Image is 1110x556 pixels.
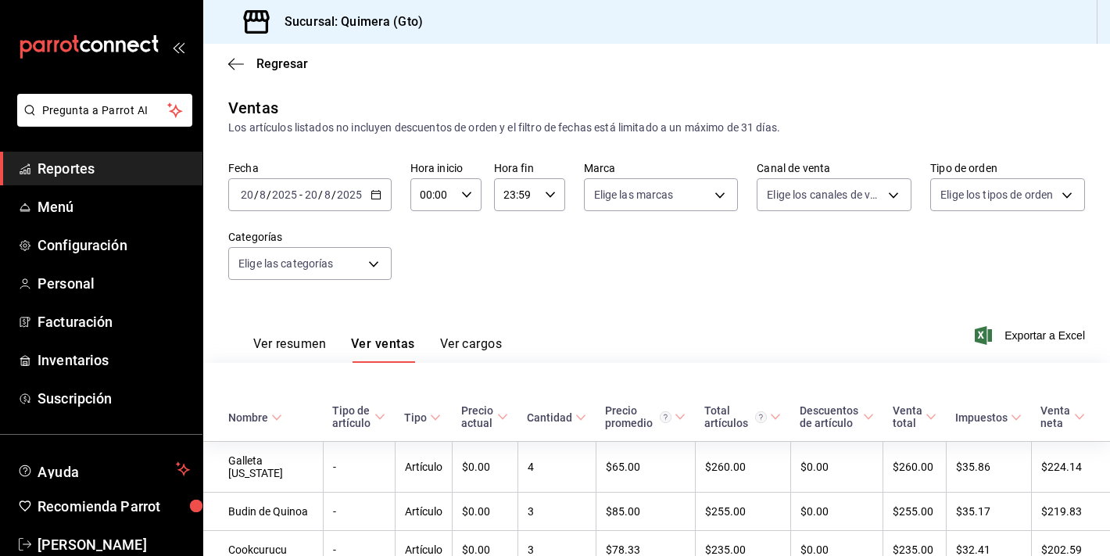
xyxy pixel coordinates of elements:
[790,493,883,531] td: $0.00
[253,336,326,363] button: Ver resumen
[1040,404,1085,429] span: Venta neta
[527,411,572,424] div: Cantidad
[767,187,883,203] span: Elige los canales de venta
[323,493,395,531] td: -
[800,404,860,429] div: Descuentos de artículo
[1040,404,1071,429] div: Venta neta
[228,120,1085,136] div: Los artículos listados no incluyen descuentos de orden y el filtro de fechas está limitado a un m...
[584,163,739,174] label: Marca
[404,411,441,424] span: Tipo
[893,404,937,429] span: Venta total
[38,388,190,409] span: Suscripción
[883,442,947,493] td: $260.00
[259,188,267,201] input: --
[695,493,790,531] td: $255.00
[395,493,452,531] td: Artículo
[304,188,318,201] input: --
[757,163,911,174] label: Canal de venta
[883,493,947,531] td: $255.00
[955,411,1022,424] span: Impuestos
[38,534,190,555] span: [PERSON_NAME]
[461,404,508,429] span: Precio actual
[594,187,674,203] span: Elige las marcas
[930,163,1085,174] label: Tipo de orden
[410,163,482,174] label: Hora inicio
[596,442,695,493] td: $65.00
[38,196,190,217] span: Menú
[452,442,517,493] td: $0.00
[228,231,392,242] label: Categorías
[38,350,190,371] span: Inventarios
[452,493,517,531] td: $0.00
[228,411,268,424] div: Nombre
[228,163,392,174] label: Fecha
[254,188,259,201] span: /
[494,163,565,174] label: Hora fin
[42,102,168,119] span: Pregunta a Parrot AI
[38,273,190,294] span: Personal
[660,411,671,423] svg: Precio promedio = Total artículos / cantidad
[324,188,331,201] input: --
[351,336,415,363] button: Ver ventas
[271,188,298,201] input: ----
[1031,493,1110,531] td: $219.83
[461,404,494,429] div: Precio actual
[38,235,190,256] span: Configuración
[38,311,190,332] span: Facturación
[228,96,278,120] div: Ventas
[978,326,1085,345] button: Exportar a Excel
[1031,442,1110,493] td: $224.14
[331,188,336,201] span: /
[238,256,334,271] span: Elige las categorías
[955,411,1008,424] div: Impuestos
[790,442,883,493] td: $0.00
[332,404,371,429] div: Tipo de artículo
[203,442,323,493] td: Galleta [US_STATE]
[517,493,596,531] td: 3
[605,404,686,429] span: Precio promedio
[940,187,1053,203] span: Elige los tipos de orden
[38,460,170,479] span: Ayuda
[404,411,427,424] div: Tipo
[946,493,1031,531] td: $35.17
[395,442,452,493] td: Artículo
[11,113,192,130] a: Pregunta a Parrot AI
[299,188,303,201] span: -
[893,404,923,429] div: Venta total
[332,404,385,429] span: Tipo de artículo
[228,411,282,424] span: Nombre
[755,411,767,423] svg: El total artículos considera cambios de precios en los artículos así como costos adicionales por ...
[253,336,502,363] div: navigation tabs
[323,442,395,493] td: -
[267,188,271,201] span: /
[240,188,254,201] input: --
[17,94,192,127] button: Pregunta a Parrot AI
[695,442,790,493] td: $260.00
[318,188,323,201] span: /
[704,404,767,429] div: Total artículos
[228,56,308,71] button: Regresar
[38,496,190,517] span: Recomienda Parrot
[172,41,184,53] button: open_drawer_menu
[272,13,423,31] h3: Sucursal: Quimera (Gto)
[336,188,363,201] input: ----
[38,158,190,179] span: Reportes
[605,404,671,429] div: Precio promedio
[517,442,596,493] td: 4
[440,336,503,363] button: Ver cargos
[203,493,323,531] td: Budin de Quinoa
[800,404,874,429] span: Descuentos de artículo
[704,404,781,429] span: Total artículos
[946,442,1031,493] td: $35.86
[596,493,695,531] td: $85.00
[527,411,586,424] span: Cantidad
[256,56,308,71] span: Regresar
